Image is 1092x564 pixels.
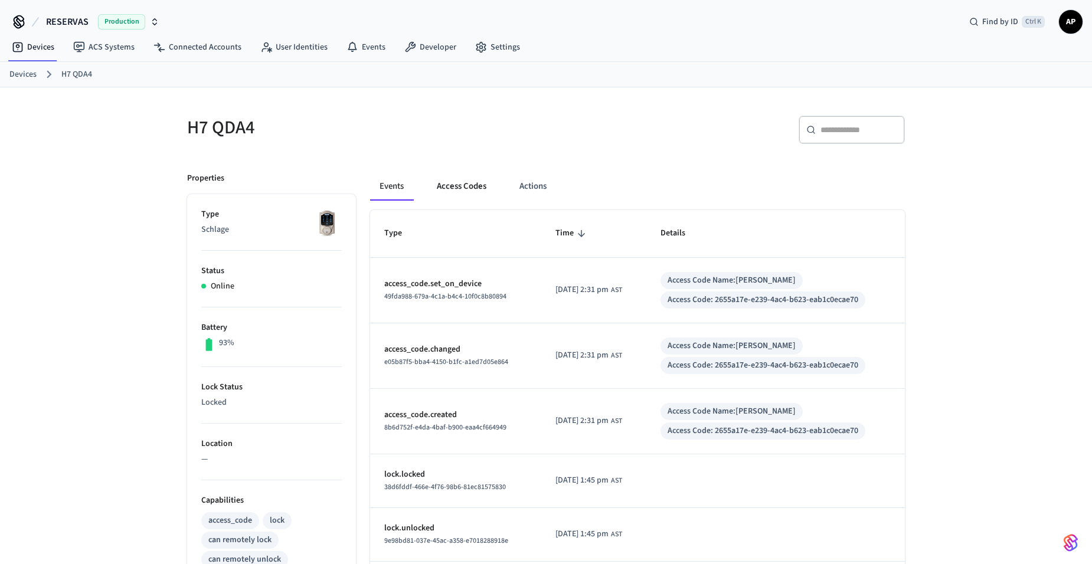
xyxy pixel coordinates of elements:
div: Access Code: 2655a17e-e239-4ac4-b623-eab1c0ecae70 [668,359,858,372]
p: Location [201,438,342,450]
a: H7 QDA4 [61,68,92,81]
div: can remotely lock [208,534,272,546]
a: User Identities [251,37,337,58]
a: ACS Systems [64,37,144,58]
div: America/Santo_Domingo [555,284,622,296]
span: [DATE] 2:31 pm [555,415,609,427]
span: Time [555,224,589,242]
span: Ctrl K [1022,16,1045,28]
img: Schlage Sense Smart Deadbolt with Camelot Trim, Front [312,208,342,238]
p: Schlage [201,224,342,236]
p: Capabilities [201,494,342,507]
span: AST [611,416,622,427]
a: Settings [466,37,529,58]
div: Access Code Name: [PERSON_NAME] [668,405,796,418]
button: Actions [510,172,556,201]
div: America/Santo_Domingo [555,349,622,362]
span: AST [611,285,622,296]
span: [DATE] 1:45 pm [555,474,609,487]
span: 49fda988-679a-4c1a-b4c4-10f0c8b80894 [384,291,506,301]
button: Events [370,172,413,201]
span: Production [98,14,145,29]
p: lock.locked [384,468,527,481]
button: Access Codes [427,172,496,201]
div: access_code [208,514,252,527]
span: Find by ID [982,16,1018,28]
span: e05b87f5-bba4-4150-b1fc-a1ed7d05e864 [384,357,508,367]
p: Locked [201,396,342,409]
span: Details [661,224,701,242]
div: America/Santo_Domingo [555,528,622,540]
p: Battery [201,322,342,334]
span: 38d6fddf-466e-4f76-98b6-81ec81575830 [384,482,506,492]
p: — [201,453,342,465]
a: Developer [395,37,466,58]
span: [DATE] 2:31 pm [555,284,609,296]
span: 8b6d752f-e4da-4baf-b900-eaa4cf664949 [384,422,506,432]
span: AST [611,529,622,540]
div: ant example [370,172,905,201]
span: AST [611,350,622,361]
button: AP [1059,10,1083,34]
div: America/Santo_Domingo [555,474,622,487]
p: Type [201,208,342,221]
p: access_code.set_on_device [384,278,527,290]
div: Access Code: 2655a17e-e239-4ac4-b623-eab1c0ecae70 [668,294,858,306]
span: RESERVAS [46,15,89,29]
p: Status [201,265,342,277]
div: Access Code: 2655a17e-e239-4ac4-b623-eab1c0ecae70 [668,425,858,437]
h5: H7 QDA4 [187,116,539,140]
div: Access Code Name: [PERSON_NAME] [668,340,796,352]
a: Events [337,37,395,58]
p: access_code.changed [384,343,527,356]
span: [DATE] 1:45 pm [555,528,609,540]
span: [DATE] 2:31 pm [555,349,609,362]
p: Lock Status [201,381,342,394]
p: lock.unlocked [384,522,527,535]
div: Find by IDCtrl K [960,11,1054,32]
span: Type [384,224,417,242]
div: America/Santo_Domingo [555,415,622,427]
span: 9e98bd81-037e-45ac-a358-e7018288918e [384,536,508,546]
span: AST [611,476,622,486]
p: access_code.created [384,409,527,421]
p: Online [211,280,234,293]
a: Devices [2,37,64,58]
div: lock [270,514,285,527]
span: AP [1060,11,1081,32]
a: Connected Accounts [144,37,251,58]
img: SeamLogoGradient.69752ec5.svg [1064,533,1078,552]
p: Properties [187,172,224,185]
p: 93% [219,337,234,349]
div: Access Code Name: [PERSON_NAME] [668,274,796,287]
a: Devices [9,68,37,81]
